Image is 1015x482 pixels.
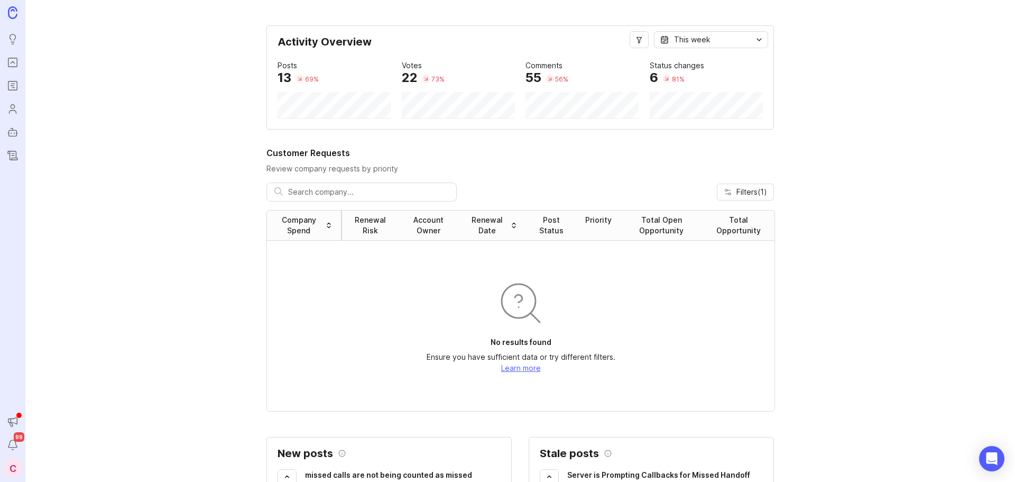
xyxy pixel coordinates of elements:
div: Company Spend [275,215,322,236]
a: Autopilot [3,123,22,142]
div: Open Intercom Messenger [979,446,1004,471]
span: 99 [14,432,24,442]
div: Total Open Opportunity [629,215,694,236]
p: No results found [491,337,551,348]
div: Comments [525,60,562,71]
span: ( 1 ) [758,187,767,196]
h2: New posts [278,448,333,459]
div: 55 [525,71,541,84]
img: Canny Home [8,6,17,19]
div: Renewal Date [467,215,508,236]
svg: toggle icon [751,35,768,44]
input: Search company... [288,186,449,198]
div: Status changes [650,60,704,71]
button: Notifications [3,435,22,454]
span: Filters [736,187,767,197]
div: 73 % [431,75,445,84]
div: 69 % [305,75,319,84]
h2: Customer Requests [266,147,774,159]
a: Changelog [3,146,22,165]
a: Portal [3,53,22,72]
div: 13 [278,71,291,84]
div: Account Owner [407,215,450,236]
div: Activity Overview [278,37,763,56]
div: Votes [402,60,422,71]
button: C [3,459,22,478]
div: Priority [585,215,612,225]
button: Filters(1) [717,184,774,201]
img: svg+xml;base64,PHN2ZyB3aWR0aD0iOTYiIGhlaWdodD0iOTYiIGZpbGw9Im5vbmUiIHhtbG5zPSJodHRwOi8vd3d3LnczLm... [495,278,546,329]
a: Users [3,99,22,119]
h2: Stale posts [540,448,599,459]
div: 6 [650,71,658,84]
a: Ideas [3,30,22,49]
p: Review company requests by priority [266,163,774,174]
p: Ensure you have sufficient data or try different filters. [427,352,615,362]
button: Announcements [3,412,22,431]
div: 56 % [555,75,568,84]
div: Post Status [534,215,568,236]
div: This week [674,34,710,46]
div: Renewal Risk [350,215,390,236]
a: Learn more [501,363,541,372]
div: 22 [402,71,418,84]
div: Posts [278,60,297,71]
div: 81 % [672,75,685,84]
div: Total Opportunity [711,215,766,236]
a: Roadmaps [3,76,22,95]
